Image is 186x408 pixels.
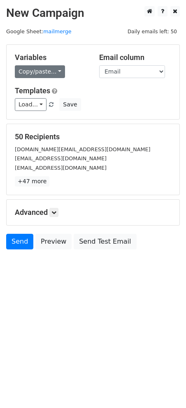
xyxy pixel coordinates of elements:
[125,28,180,35] a: Daily emails left: 50
[15,146,150,152] small: [DOMAIN_NAME][EMAIL_ADDRESS][DOMAIN_NAME]
[15,132,171,141] h5: 50 Recipients
[43,28,72,35] a: mailmerge
[15,155,107,161] small: [EMAIL_ADDRESS][DOMAIN_NAME]
[74,234,136,249] a: Send Test Email
[15,176,49,187] a: +47 more
[59,98,81,111] button: Save
[6,6,180,20] h2: New Campaign
[35,234,72,249] a: Preview
[15,65,65,78] a: Copy/paste...
[15,165,107,171] small: [EMAIL_ADDRESS][DOMAIN_NAME]
[15,208,171,217] h5: Advanced
[15,53,87,62] h5: Variables
[15,98,46,111] a: Load...
[15,86,50,95] a: Templates
[6,234,33,249] a: Send
[6,28,72,35] small: Google Sheet:
[99,53,171,62] h5: Email column
[145,369,186,408] iframe: Chat Widget
[125,27,180,36] span: Daily emails left: 50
